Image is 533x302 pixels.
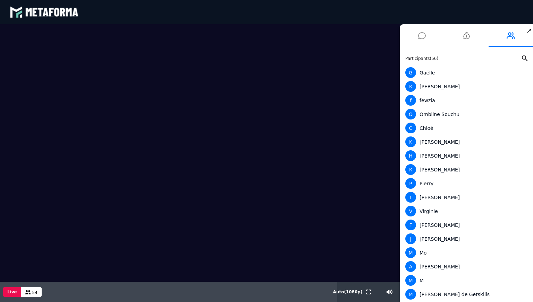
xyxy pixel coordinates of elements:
span: K [405,136,416,147]
span: C [405,123,416,133]
button: Auto(1080p) [332,282,364,302]
div: Gaëlle [405,67,525,78]
div: [PERSON_NAME] [405,164,525,175]
span: M [405,247,416,258]
button: Live [3,287,21,297]
span: T [405,192,416,203]
div: Mo [405,247,525,258]
span: Participants ( 56 ) [405,56,438,61]
div: [PERSON_NAME] [405,192,525,203]
div: [PERSON_NAME] [405,136,525,147]
span: J [405,233,416,244]
span: K [405,81,416,92]
span: 54 [32,290,37,295]
span: H [405,150,416,161]
span: V [405,206,416,216]
div: Pierry [405,178,525,189]
span: M [405,275,416,286]
span: A [405,261,416,272]
div: Virginie [405,206,525,216]
div: M [405,275,525,286]
div: [PERSON_NAME] [405,220,525,230]
span: G [405,67,416,78]
div: fewzia [405,95,525,106]
span: f [405,95,416,106]
div: Chloé [405,123,525,133]
span: O [405,109,416,119]
span: K [405,164,416,175]
span: ↗ [525,24,533,37]
div: [PERSON_NAME] de Getskills [405,289,525,300]
span: P [405,178,416,189]
div: [PERSON_NAME] [405,233,525,244]
div: Ombline Souchu [405,109,525,119]
span: M [405,289,416,300]
div: [PERSON_NAME] [405,150,525,161]
span: F [405,220,416,230]
span: Auto ( 1080 p) [333,290,363,294]
div: [PERSON_NAME] [405,261,525,272]
div: [PERSON_NAME] [405,81,525,92]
